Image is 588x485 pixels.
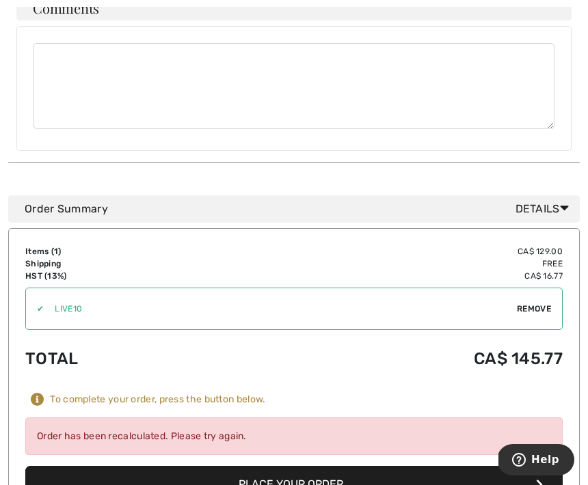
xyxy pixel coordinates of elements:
td: Total [25,335,226,382]
textarea: Comments [34,43,554,129]
td: CA$ 129.00 [226,245,563,258]
span: 1 [54,247,58,256]
td: Shipping [25,258,226,270]
td: CA$ 16.77 [226,270,563,282]
td: Free [226,258,563,270]
input: Promo code [44,288,517,329]
td: HST (13%) [25,270,226,282]
span: Details [516,201,574,217]
iframe: Opens a widget where you can find more information [498,444,574,478]
td: Items ( ) [25,245,226,258]
div: Order has been recalculated. Please try again. [25,417,563,455]
span: Remove [517,303,551,315]
div: To complete your order, press the button below. [50,393,265,406]
div: Order Summary [25,201,574,217]
td: CA$ 145.77 [226,335,563,382]
div: ✔ [26,303,44,315]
